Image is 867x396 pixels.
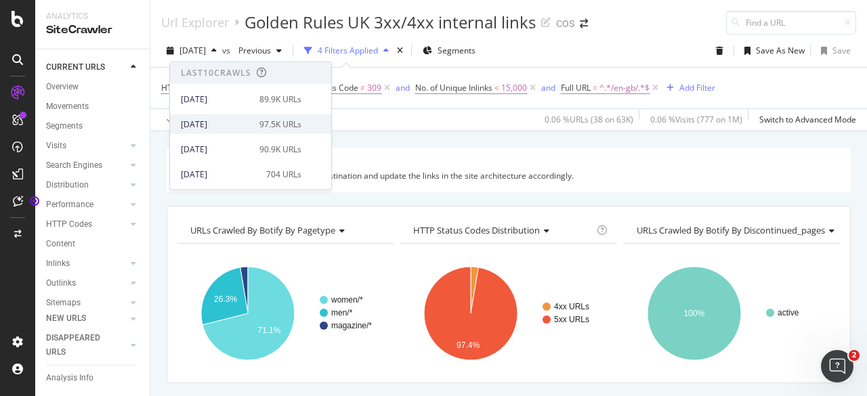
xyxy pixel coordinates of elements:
[624,255,837,372] svg: A chart.
[181,67,251,79] div: Last 10 Crawls
[438,45,475,56] span: Segments
[726,11,856,35] input: Find a URL
[634,219,845,241] h4: URLs Crawled By Botify By discontinued_pages
[331,295,363,305] text: women/*
[181,168,258,180] div: [DATE]
[46,80,79,94] div: Overview
[494,82,499,93] span: <
[46,80,140,94] a: Overview
[396,81,410,94] button: and
[599,79,650,97] span: ^.*/en-gb/.*$
[400,255,613,372] svg: A chart.
[222,45,233,56] span: vs
[46,139,66,153] div: Visits
[46,119,83,133] div: Segments
[821,350,853,382] iframe: Intercom live chat
[259,93,301,105] div: 89.9K URLs
[46,237,75,251] div: Content
[233,40,287,62] button: Previous
[410,219,593,241] h4: HTTP Status Codes Distribution
[46,276,76,290] div: Outlinks
[46,276,127,290] a: Outlinks
[46,257,127,271] a: Inlinks
[580,19,588,28] div: arrow-right-arrow-left
[46,296,81,310] div: Sitemaps
[259,143,301,155] div: 90.9K URLs
[46,331,114,359] div: DISAPPEARED URLS
[181,93,251,105] div: [DATE]
[46,217,92,232] div: HTTP Codes
[46,178,89,192] div: Distribution
[181,118,251,130] div: [DATE]
[413,224,540,236] span: HTTP Status Codes Distribution
[46,119,140,133] a: Segments
[177,255,390,372] svg: A chart.
[816,40,851,62] button: Save
[754,109,856,131] button: Switch to Advanced Mode
[46,198,127,212] a: Performance
[46,311,127,326] a: NEW URLS
[46,139,127,153] a: Visits
[554,302,589,311] text: 4xx URLs
[331,321,372,330] text: magazine/*
[756,45,805,56] div: Save As New
[457,341,480,351] text: 97.4%
[181,143,251,155] div: [DATE]
[161,109,200,131] button: Apply
[541,81,555,94] button: and
[46,60,105,74] div: CURRENT URLS
[46,100,140,114] a: Movements
[46,257,70,271] div: Inlinks
[190,224,335,236] span: URLs Crawled By Botify By pagetype
[161,40,222,62] button: [DATE]
[46,371,93,385] div: Analysis Info
[214,294,237,304] text: 26.3%
[650,114,742,125] div: 0.06 % Visits ( 777 on 1M )
[188,219,381,241] h4: URLs Crawled By Botify By pagetype
[46,158,127,173] a: Search Engines
[561,82,591,93] span: Full URL
[593,82,597,93] span: =
[28,195,41,207] div: Tooltip anchor
[661,80,715,96] button: Add Filter
[46,198,93,212] div: Performance
[849,350,860,361] span: 2
[556,17,574,30] div: COS
[541,82,555,93] div: and
[46,237,140,251] a: Content
[778,308,799,317] text: active
[46,100,89,114] div: Movements
[318,45,378,56] div: 4 Filters Applied
[46,158,102,173] div: Search Engines
[394,44,406,58] div: times
[415,82,492,93] span: No. of Unique Inlinks
[299,40,394,62] button: 4 Filters Applied
[266,168,301,180] div: 704 URLs
[367,79,381,97] span: 309
[46,217,127,232] a: HTTP Codes
[46,311,86,326] div: NEW URLS
[360,82,365,93] span: ≠
[679,82,715,93] div: Add Filter
[46,60,127,74] a: CURRENT URLS
[46,371,140,385] a: Analysis Info
[832,45,851,56] div: Save
[46,178,127,192] a: Distribution
[759,114,856,125] div: Switch to Advanced Mode
[417,40,481,62] button: Segments
[46,22,139,38] div: SiteCrawler
[177,170,840,181] div: You can filter on the ultimate redirect destination and update the links in the site architecture...
[554,315,589,324] text: 5xx URLs
[161,82,229,93] span: HTTP Status Code
[259,118,301,130] div: 97.5K URLs
[179,45,206,56] span: 2025 Jul. 19th
[396,82,410,93] div: and
[161,15,229,30] a: Url Explorer
[739,40,805,62] button: Save As New
[245,11,536,34] div: Golden Rules UK 3xx/4xx internal links
[46,296,127,310] a: Sitemaps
